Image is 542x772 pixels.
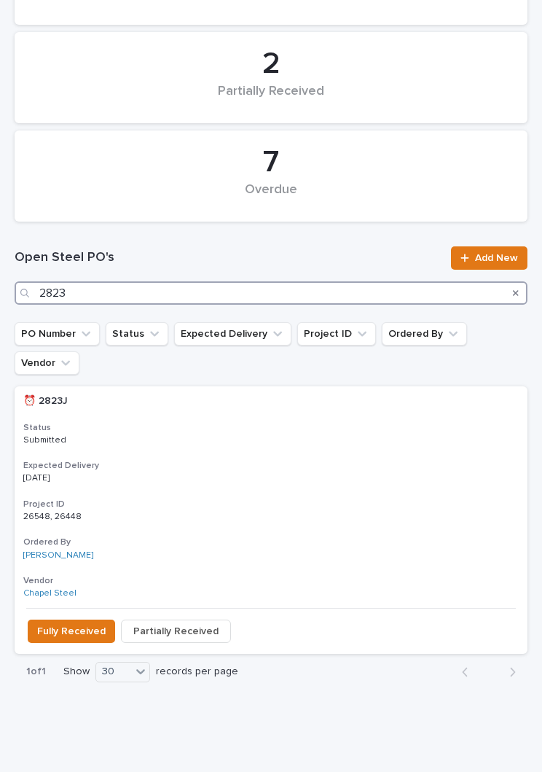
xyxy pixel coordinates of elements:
a: Chapel Steel [23,588,76,599]
button: Ordered By [382,322,467,346]
h3: Vendor [23,575,519,587]
p: Submitted [23,435,145,445]
button: Fully Received [28,620,115,643]
h1: Open Steel PO's [15,249,442,267]
a: ⏰ 2823J⏰ 2823J StatusSubmittedExpected Delivery[DATE]Project ID26548, 2644826548, 26448 Ordered B... [15,386,527,654]
button: Next [489,666,527,679]
div: 7 [39,144,503,181]
span: Partially Received [133,624,219,639]
span: Fully Received [37,624,106,639]
span: Add New [475,253,518,263]
div: Partially Received [39,84,503,114]
button: Partially Received [121,620,231,643]
div: Overdue [39,182,503,213]
button: Expected Delivery [174,322,291,346]
p: 26548, 26448 [23,509,85,522]
p: records per page [156,666,238,678]
h3: Status [23,422,519,434]
button: Vendor [15,351,79,375]
h3: Project ID [23,499,519,510]
p: [DATE] [23,473,145,483]
p: Show [63,666,90,678]
p: ⏰ 2823J [23,392,71,408]
button: Back [450,666,489,679]
button: Project ID [297,322,376,346]
input: Search [15,281,527,305]
h3: Expected Delivery [23,460,519,472]
p: 1 of 1 [15,654,58,690]
button: PO Number [15,322,100,346]
a: Add New [451,246,527,270]
div: 30 [96,663,131,680]
button: Status [106,322,168,346]
a: [PERSON_NAME] [23,550,93,561]
h3: Ordered By [23,537,519,548]
div: 2 [39,46,503,82]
